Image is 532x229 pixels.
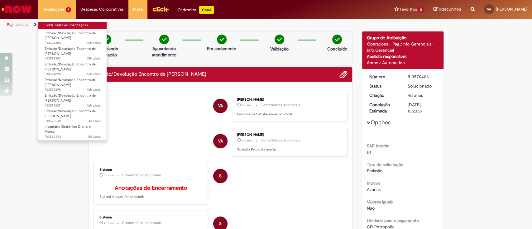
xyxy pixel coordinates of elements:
ul: Trilhas de página [5,19,350,31]
div: Solucionado [408,83,437,89]
div: Operações - Pag./Info Gerenciais - Info Gerencial [367,41,439,53]
div: [DATE] 15:23:27 [408,102,437,114]
div: Sistema [99,216,203,219]
b: Anotações de Encerramento [115,184,187,192]
span: Emissão [367,168,382,174]
span: 11m atrás [242,103,253,107]
time: 29/09/2025 12:15:13 [242,103,253,107]
time: 26/09/2025 12:24:18 [408,93,423,98]
span: More [133,6,143,12]
a: Aberto R13570348 : Emissão/Devolução Encontro de Contas Fornecedor [38,108,107,121]
img: check-circle-green.png [275,35,284,44]
p: Pesquisa de Satisfação respondida! [237,112,341,117]
span: 16h atrás [87,87,101,92]
h2: Emissão/Devolução Encontro de Contas Fornecedor Histórico de tíquete [93,72,206,77]
span: VA [218,98,223,113]
time: 28/09/2025 20:48:25 [87,87,101,92]
dt: Conclusão Estimada [365,102,403,114]
span: R13570348 [45,119,101,124]
img: check-circle-green.png [159,35,169,44]
div: Vanio Marques Almeida [213,134,228,148]
div: Vanio Marques Almeida [213,99,228,113]
span: R13574287 [45,103,101,108]
a: Aberto R13574287 : Emissão/Devolução Encontro de Contas Fornecedor [38,92,107,106]
span: Não [367,205,375,211]
a: Exibir Todas as Solicitações [38,22,107,29]
span: VA [487,7,491,11]
span: Emissão/Devolução Encontro de [PERSON_NAME] [45,109,96,118]
span: Emissão/Devolução Encontro de [PERSON_NAME] [45,93,96,103]
span: Emissão/Devolução Encontro de [PERSON_NAME] [45,46,96,56]
p: Sua solicitação foi concluída. [99,185,203,199]
b: SAP Interim [367,143,390,149]
a: Aberto R13574298 : Emissão/Devolução Encontro de Contas Fornecedor [38,61,107,74]
span: 16h atrás [87,72,101,76]
small: Comentários adicionais [261,138,300,143]
p: Solução Proposta aceita. [237,147,341,152]
span: Favoritos [400,6,417,12]
div: [PERSON_NAME] [237,133,341,137]
span: 15h atrás [87,41,101,45]
img: click_logo_yellow_360x200.png [152,4,169,14]
small: Comentários adicionais [122,220,162,226]
time: 29/09/2025 10:12:48 [104,174,114,177]
span: 13 [418,7,424,12]
span: Emissão/Devolução Encontro de [PERSON_NAME] [45,78,96,87]
p: Validação [270,46,289,52]
div: Analista responsável: [367,53,439,60]
span: R13574303 [45,56,101,61]
dt: Criação [365,92,403,98]
span: 2h atrás [104,174,114,177]
a: Aberto R13574308 : Emissão/Devolução Encontro de Contas Fornecedor [38,30,107,43]
span: Emissão/Devolução Encontro de [PERSON_NAME] [45,62,96,72]
span: Avarias [367,187,381,192]
time: 28/09/2025 21:01:08 [87,56,101,61]
a: Aberto R13574303 : Emissão/Devolução Encontro de Contas Fornecedor [38,45,107,59]
div: Padroniza [178,6,214,14]
time: 28/09/2025 21:08:14 [87,41,101,45]
p: Concluído [327,46,347,52]
b: Motivo [367,180,381,186]
div: Ambev Automation [367,60,439,66]
span: R13574308 [45,41,101,45]
a: Aberto R13574295 : Emissão/Devolução Encontro de Contas Fornecedor [38,77,107,90]
div: [PERSON_NAME] [237,98,341,102]
time: 28/09/2025 20:40:16 [87,103,101,108]
span: Emissão/Devolução Encontro de [PERSON_NAME] [45,31,96,41]
img: check-circle-green.png [217,35,227,44]
time: 29/09/2025 10:12:46 [104,221,114,225]
time: 26/09/2025 12:08:37 [88,119,101,123]
p: Em andamento [207,45,236,52]
span: 5d atrás [88,134,101,139]
div: R13570406 [408,74,437,80]
img: check-circle-green.png [332,35,342,44]
p: Aguardando atendimento [149,45,179,58]
a: Aberto R13565554 : Inventário Eletrônico Diário e Mensal [38,123,107,137]
span: [PERSON_NAME] [496,7,527,12]
span: 4d atrás [408,93,423,98]
small: Comentários adicionais [261,103,300,108]
span: 7 [66,7,71,12]
span: Requisições [43,6,65,12]
span: 16h atrás [87,103,101,108]
b: Valores Iguais [367,199,393,205]
span: Despesas Corporativas [80,6,124,12]
span: Rascunhos [439,6,461,12]
b: Tipo de solicitação [367,162,403,167]
div: 26/09/2025 12:24:18 [408,92,437,98]
span: R13565554 [45,134,101,139]
small: Comentários adicionais [122,173,162,178]
span: s4 [367,149,371,155]
div: Grupo de Atribuição: [367,35,439,41]
div: Sistema [99,168,203,172]
span: 11m atrás [242,139,253,142]
span: VA [218,134,223,149]
span: S [219,169,222,184]
img: ServiceNow [1,3,33,16]
div: System [213,169,228,183]
span: 15h atrás [87,56,101,61]
span: R13574298 [45,72,101,77]
b: Unidade para o pagamento [367,218,419,223]
button: Adicionar anexos [339,70,347,79]
ul: Requisições [38,19,107,141]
